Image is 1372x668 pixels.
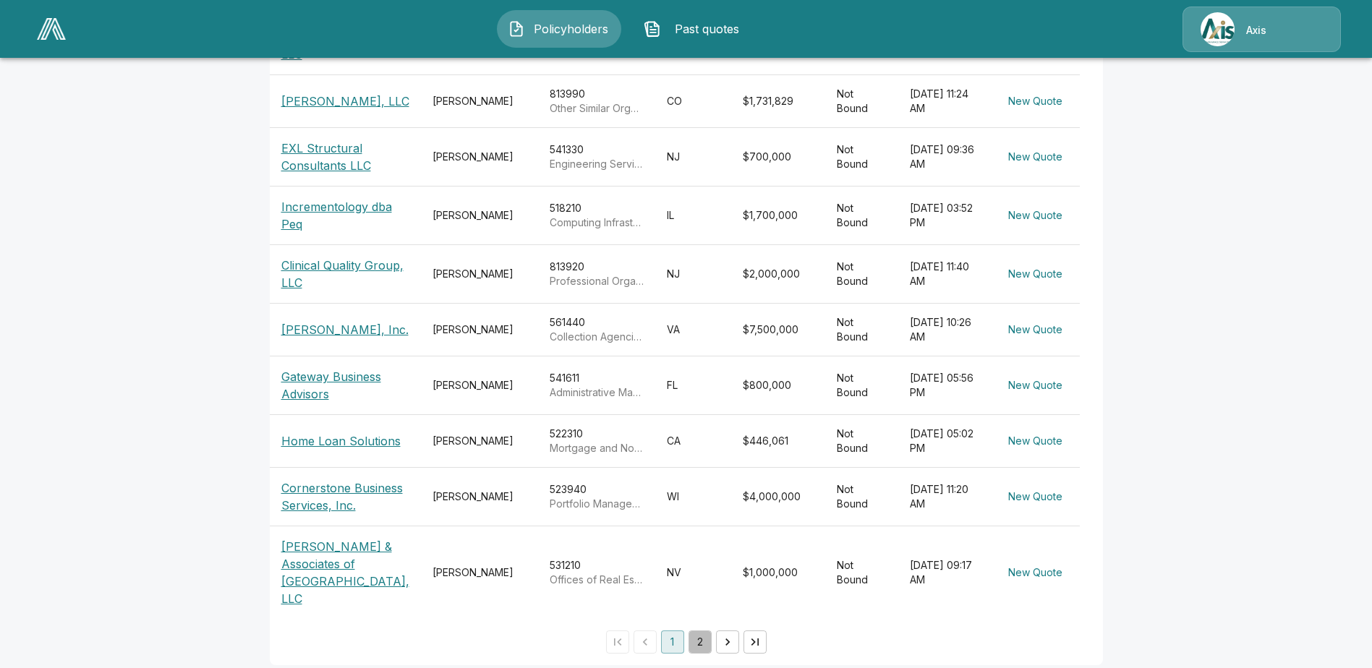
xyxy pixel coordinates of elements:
p: [PERSON_NAME], LLC [281,93,409,110]
button: New Quote [1002,560,1068,586]
td: NJ [655,128,731,187]
p: Gateway Business Advisors [281,368,409,403]
td: Not Bound [825,526,898,620]
button: Policyholders IconPolicyholders [497,10,621,48]
div: 531210 [550,558,644,587]
p: Offices of Real Estate Agents and Brokers [550,573,644,587]
div: 813920 [550,260,644,288]
td: [DATE] 03:52 PM [898,187,991,245]
td: [DATE] 11:40 AM [898,245,991,304]
td: [DATE] 09:17 AM [898,526,991,620]
p: Clinical Quality Group, LLC [281,257,409,291]
div: 523940 [550,482,644,511]
div: 518210 [550,201,644,230]
td: $4,000,000 [731,468,825,526]
td: Not Bound [825,75,898,128]
div: 541611 [550,371,644,400]
td: $2,000,000 [731,245,825,304]
div: [PERSON_NAME] [433,150,527,164]
p: Computing Infrastructure Providers, Data Processing, Web Hosting, and Related Services [550,215,644,230]
td: [DATE] 11:20 AM [898,468,991,526]
button: New Quote [1002,144,1068,171]
button: Go to last page [743,630,767,654]
td: Not Bound [825,187,898,245]
td: $800,000 [731,356,825,415]
p: Incrementology dba Peq [281,198,409,233]
button: New Quote [1002,484,1068,510]
td: $700,000 [731,128,825,187]
td: $1,700,000 [731,187,825,245]
td: Not Bound [825,356,898,415]
div: [PERSON_NAME] [433,378,527,393]
div: [PERSON_NAME] [433,94,527,108]
img: AA Logo [37,18,66,40]
p: Other Similar Organizations (except Business, Professional, Labor, and Political Organizations) [550,101,644,116]
div: 541330 [550,142,644,171]
div: 561440 [550,315,644,344]
td: WI [655,468,731,526]
td: FL [655,356,731,415]
p: Home Loan Solutions [281,432,401,450]
p: Engineering Services [550,157,644,171]
span: Past quotes [667,20,746,38]
td: [DATE] 10:26 AM [898,304,991,356]
td: Not Bound [825,415,898,468]
td: NV [655,526,731,620]
p: [PERSON_NAME], Inc. [281,321,409,338]
span: Policyholders [531,20,610,38]
nav: pagination navigation [604,630,769,654]
div: [PERSON_NAME] [433,208,527,223]
button: New Quote [1002,428,1068,455]
button: New Quote [1002,202,1068,229]
td: $7,500,000 [731,304,825,356]
div: [PERSON_NAME] [433,489,527,504]
p: Cornerstone Business Services, Inc. [281,479,409,514]
button: Go to next page [716,630,739,654]
td: [DATE] 11:24 AM [898,75,991,128]
div: [PERSON_NAME] [433,267,527,281]
td: IL [655,187,731,245]
td: CO [655,75,731,128]
td: [DATE] 09:36 AM [898,128,991,187]
div: 522310 [550,427,644,455]
p: Portfolio Management and Investment Advice [550,497,644,511]
td: [DATE] 05:02 PM [898,415,991,468]
td: Not Bound [825,468,898,526]
button: Go to page 2 [689,630,712,654]
td: Not Bound [825,304,898,356]
p: [PERSON_NAME] & Associates of [GEOGRAPHIC_DATA], LLC [281,538,409,607]
p: Mortgage and Nonmortgage Loan Brokers [550,441,644,455]
td: $1,731,829 [731,75,825,128]
img: Past quotes Icon [644,20,661,38]
td: [DATE] 05:56 PM [898,356,991,415]
img: Policyholders Icon [508,20,525,38]
p: Professional Organizations [550,274,644,288]
p: Administrative Management and General Management Consulting Services [550,385,644,400]
button: New Quote [1002,88,1068,115]
button: New Quote [1002,317,1068,343]
td: CA [655,415,731,468]
button: Past quotes IconPast quotes [633,10,757,48]
td: $1,000,000 [731,526,825,620]
td: NJ [655,245,731,304]
div: 813990 [550,87,644,116]
button: page 1 [661,630,684,654]
td: Not Bound [825,245,898,304]
div: [PERSON_NAME] [433,565,527,580]
button: New Quote [1002,261,1068,288]
td: $446,061 [731,415,825,468]
div: [PERSON_NAME] [433,434,527,448]
td: Not Bound [825,128,898,187]
p: Collection Agencies [550,330,644,344]
div: [PERSON_NAME] [433,322,527,337]
button: New Quote [1002,372,1068,399]
p: EXL Structural Consultants LLC [281,140,409,174]
td: VA [655,304,731,356]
